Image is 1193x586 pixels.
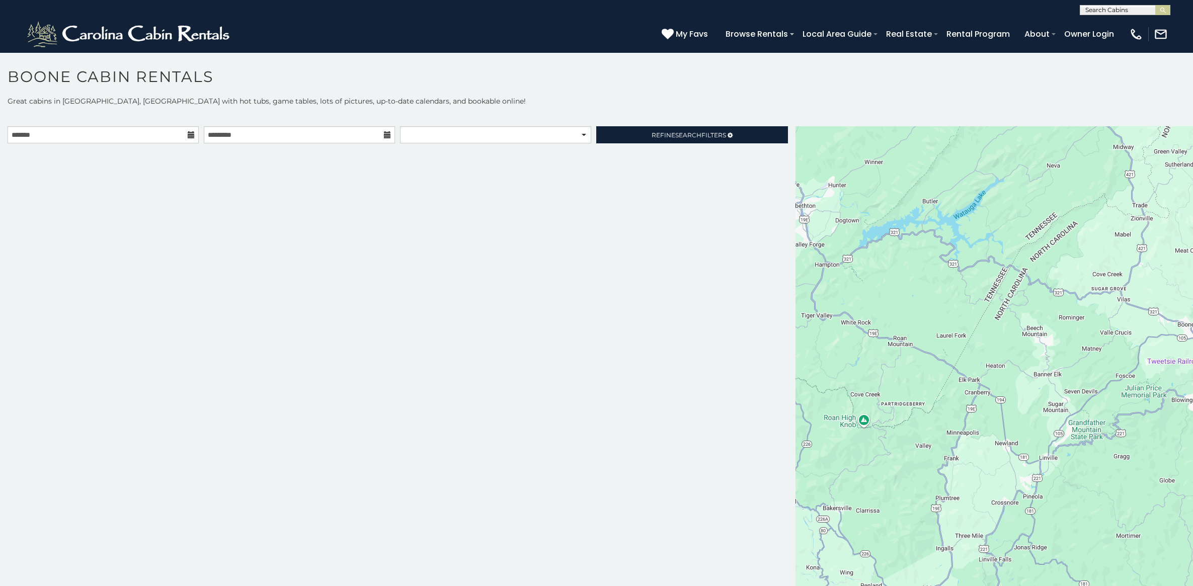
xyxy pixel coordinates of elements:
[652,131,726,139] span: Refine Filters
[881,25,937,43] a: Real Estate
[1129,27,1143,41] img: phone-regular-white.png
[662,28,710,41] a: My Favs
[1059,25,1119,43] a: Owner Login
[798,25,877,43] a: Local Area Guide
[675,131,701,139] span: Search
[1154,27,1168,41] img: mail-regular-white.png
[941,25,1015,43] a: Rental Program
[721,25,793,43] a: Browse Rentals
[1019,25,1055,43] a: About
[676,28,708,40] span: My Favs
[596,126,787,143] a: RefineSearchFilters
[25,19,234,49] img: White-1-2.png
